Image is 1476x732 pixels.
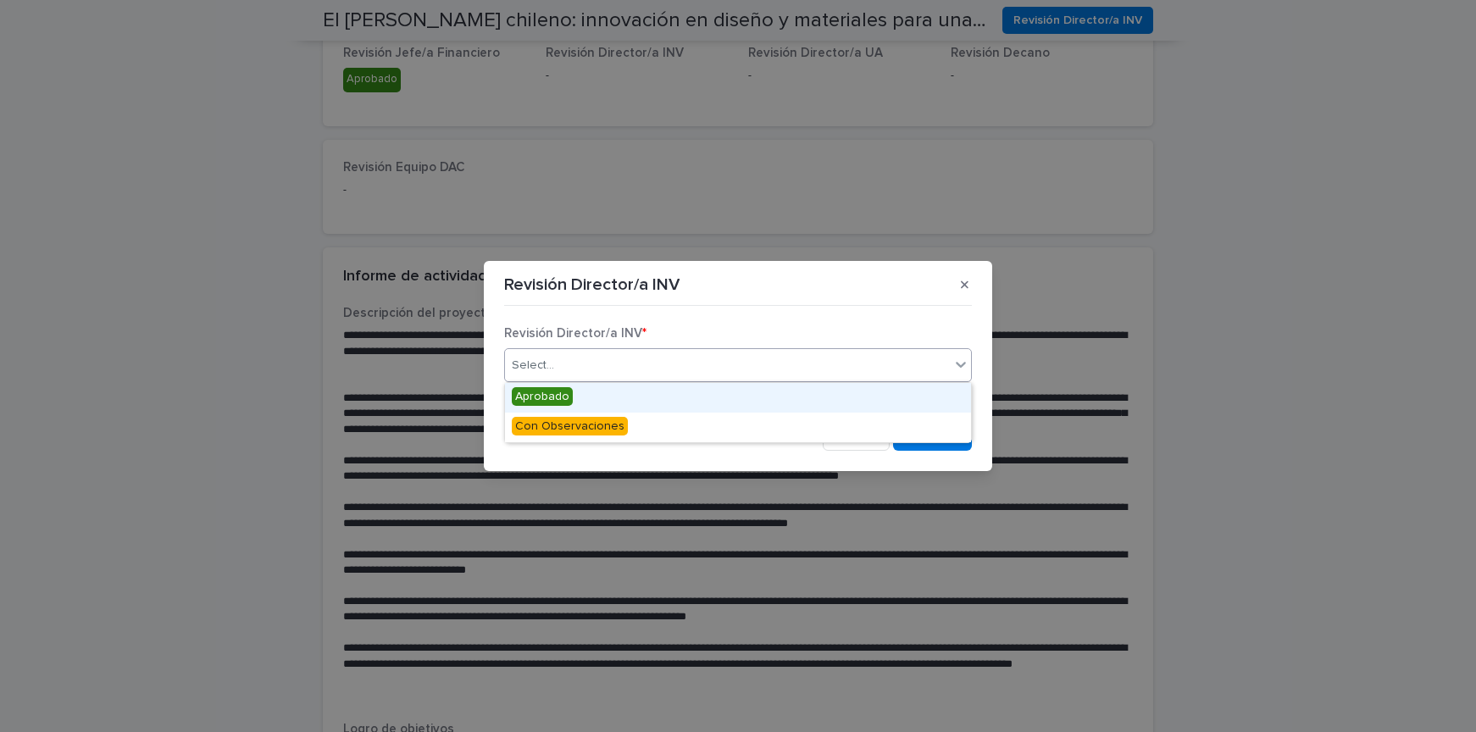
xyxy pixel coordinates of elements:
[505,413,971,442] div: Con Observaciones
[512,417,628,435] span: Con Observaciones
[505,383,971,413] div: Aprobado
[504,327,646,340] span: Revisión Director/a INV
[512,357,554,374] div: Select...
[504,274,680,295] p: Revisión Director/a INV
[512,387,573,406] span: Aprobado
